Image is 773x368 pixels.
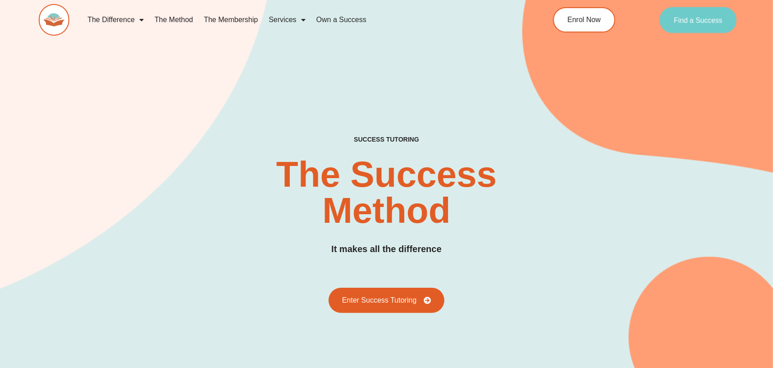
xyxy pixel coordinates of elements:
a: Enter Success Tutoring [329,288,444,313]
h2: The Success Method [229,156,544,229]
h3: It makes all the difference [331,242,442,256]
a: The Difference [82,9,149,30]
span: Enrol Now [567,16,601,23]
a: Find a Success [660,7,737,33]
span: Enter Success Tutoring [342,297,416,304]
a: Own a Success [311,9,372,30]
a: The Method [149,9,198,30]
h4: SUCCESS TUTORING​ [284,136,489,143]
a: Services [263,9,311,30]
a: The Membership [198,9,263,30]
nav: Menu [82,9,513,30]
iframe: Chat Widget [728,325,773,368]
a: Enrol Now [553,7,615,32]
span: Find a Success [674,16,723,23]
